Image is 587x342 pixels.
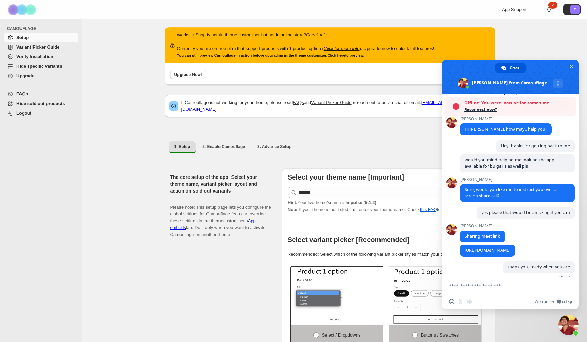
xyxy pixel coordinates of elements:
[4,33,78,42] a: Setup
[4,89,78,99] a: FAQs
[288,200,376,205] span: Your live theme's name is
[535,299,554,304] span: We run on
[504,91,517,95] div: [DATE]
[345,200,376,205] strong: Impulse (5.1.2)
[420,207,437,212] a: this FAQ
[449,283,557,289] textarea: Compose your message...
[502,7,526,12] span: App Support
[4,108,78,118] a: Logout
[170,174,271,194] h2: The core setup of the app! Select your theme name, variant picker layout and action on sold out v...
[449,299,454,304] span: Insert an emoji
[16,73,35,78] span: Upgrade
[291,267,383,325] img: Select / Dropdowns
[421,332,459,338] span: Buttons / Swatches
[177,31,435,38] p: Works in Shopify admin theme customiser but not in online store?
[16,64,62,69] span: Hide specific variants
[170,197,271,238] p: Please note: This setup page lets you configure the global settings for Camouflage. You can overr...
[324,46,360,51] a: Click for more info
[174,72,202,77] span: Upgrade Now!
[389,267,481,325] img: Buttons / Swatches
[465,157,555,169] span: would you mind helping me making the app available for bulgaria as well pls
[322,332,361,338] span: Select / Dropdowns
[293,100,304,105] a: FAQs
[288,173,404,181] b: Select your theme name [Important]
[288,236,410,244] b: Select variant picker [Recommended]
[563,4,581,15] button: Avatar with initials E
[181,99,491,113] p: If Camouflage is not working for your theme, please read and or reach out to us via chat or email:
[465,233,500,239] span: Sharing meet link
[202,144,245,149] span: 2. Enable Camouflage
[553,79,563,88] div: More channels
[174,144,190,149] span: 1. Setup
[558,315,579,335] div: Close chat
[328,53,345,57] a: Click here
[288,199,490,213] p: If your theme is not listed, just enter your theme name. Check to find your theme name.
[465,126,547,132] span: Hi [PERSON_NAME], how may I help you?
[508,264,570,270] span: thank you, ready when you are
[311,100,351,105] a: Variant Picker Guide
[546,6,552,13] a: 2
[574,8,576,12] text: E
[257,144,292,149] span: 3. Advance Setup
[16,91,28,96] span: FAQs
[16,44,59,50] span: Variant Picker Guide
[460,117,552,121] span: [PERSON_NAME]
[288,200,298,205] strong: Hint:
[561,275,570,280] span: Read
[465,187,557,199] span: Sure, would you like me to instruct you over a screen share call?
[4,42,78,52] a: Variant Picker Guide
[170,70,206,79] button: Upgrade Now!
[5,0,40,19] img: Camouflage
[177,45,435,52] p: Currently you are on free plan that support products with 1 product option ( ). Upgrade now to un...
[495,63,526,73] div: Chat
[4,52,78,62] a: Verify Installation
[288,251,490,258] p: Recommended: Select which of the following variant picker styles match your theme.
[562,299,572,304] span: Crisp
[4,99,78,108] a: Hide sold out products
[4,71,78,81] a: Upgrade
[481,210,570,215] span: yes please that would be amazing if you can
[548,2,557,9] div: 2
[501,143,570,149] span: Hey thanks for getting back to me
[465,247,510,253] a: [URL][DOMAIN_NAME]
[460,224,505,228] span: [PERSON_NAME]
[568,63,575,70] span: Close chat
[460,177,575,182] span: [PERSON_NAME]
[510,63,519,73] span: Chat
[288,207,299,212] strong: Note:
[306,32,328,37] a: Check this.
[177,53,364,57] small: You can still preview Camouflage in action before upgrading in the theme customizer. to preview.
[464,106,572,113] span: Reconnect now?
[570,5,580,14] span: Avatar with initials E
[4,62,78,71] a: Hide specific variants
[535,299,572,304] a: We run onCrisp
[16,54,53,59] span: Verify Installation
[464,100,572,106] span: Offline. You were inactive for some time.
[16,101,65,106] span: Hide sold out products
[16,35,29,40] span: Setup
[16,110,31,116] span: Logout
[7,26,79,31] span: CAMOUFLAGE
